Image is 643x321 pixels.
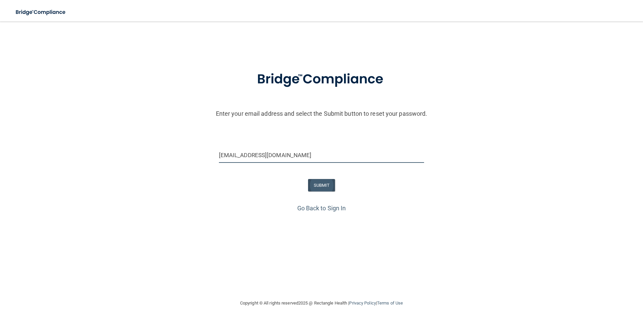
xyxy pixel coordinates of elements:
div: Copyright © All rights reserved 2025 @ Rectangle Health | | [199,292,444,314]
a: Privacy Policy [349,300,376,306]
button: SUBMIT [308,179,335,191]
a: Terms of Use [377,300,403,306]
input: Email [219,148,424,163]
a: Go Back to Sign In [297,205,346,212]
img: bridge_compliance_login_screen.278c3ca4.svg [243,62,400,97]
img: bridge_compliance_login_screen.278c3ca4.svg [10,5,72,19]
